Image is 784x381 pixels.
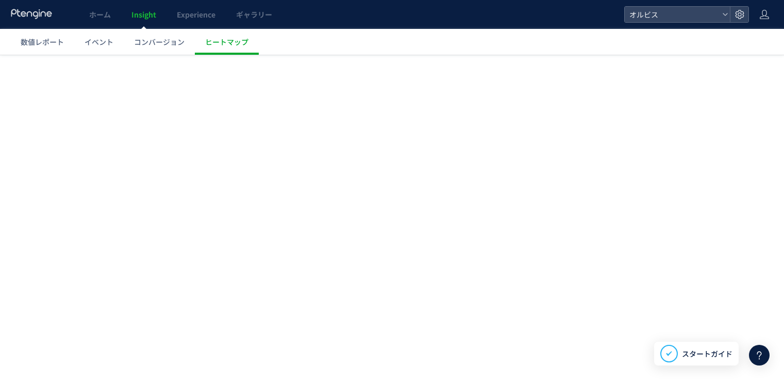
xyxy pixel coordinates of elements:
[21,37,64,47] span: 数値レポート
[89,9,111,20] span: ホーム
[205,37,248,47] span: ヒートマップ
[85,37,113,47] span: イベント
[682,348,732,359] span: スタートガイド
[236,9,272,20] span: ギャラリー
[626,7,718,22] span: オルビス
[131,9,156,20] span: Insight
[134,37,185,47] span: コンバージョン
[177,9,215,20] span: Experience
